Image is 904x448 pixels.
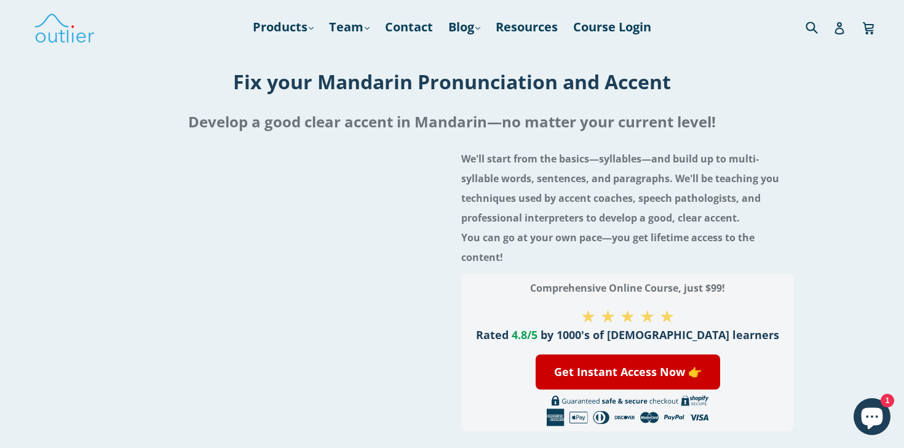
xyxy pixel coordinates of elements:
[490,16,564,38] a: Resources
[536,354,720,390] a: Get Instant Access Now 👉
[97,68,807,95] h1: Fix your Mandarin Pronunciation and Accent
[442,16,486,38] a: Blog
[97,107,807,137] h2: Develop a good clear accent in Mandarin—no matter your current level!
[567,16,657,38] a: Course Login
[110,160,443,347] iframe: Embedded Youtube Video
[541,327,779,342] span: by 1000's of [DEMOGRAPHIC_DATA] learners
[581,304,675,327] span: ★ ★ ★ ★ ★
[803,14,836,39] input: Search
[476,327,509,342] span: Rated
[379,16,439,38] a: Contact
[475,278,781,298] h3: Comprehensive Online Course, just $99!
[850,398,894,438] inbox-online-store-chat: Shopify online store chat
[34,9,95,45] img: Outlier Linguistics
[323,16,376,38] a: Team
[247,16,320,38] a: Products
[512,327,537,342] span: 4.8/5
[461,149,794,267] h4: We'll start from the basics—syllables—and build up to multi-syllable words, sentences, and paragr...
